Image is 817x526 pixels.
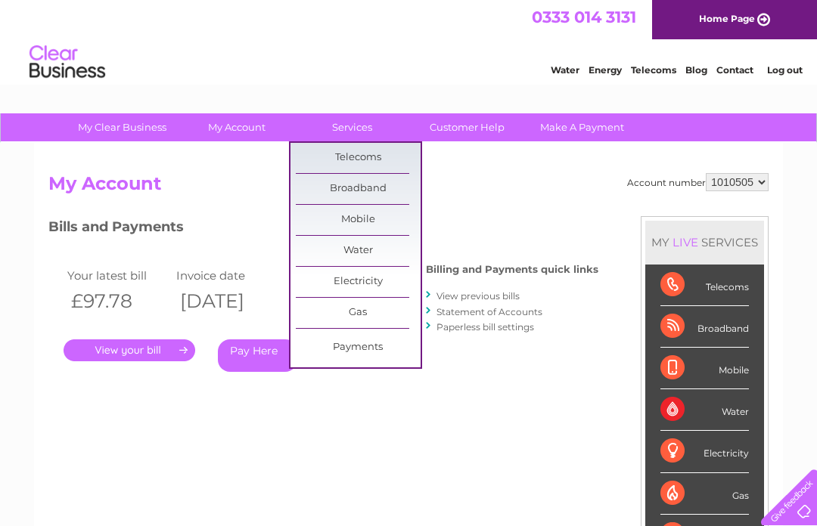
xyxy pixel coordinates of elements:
[627,173,769,191] div: Account number
[685,64,707,76] a: Blog
[52,8,767,73] div: Clear Business is a trading name of Verastar Limited (registered in [GEOGRAPHIC_DATA] No. 3667643...
[716,64,753,76] a: Contact
[218,339,297,372] a: Pay Here
[645,221,764,264] div: MY SERVICES
[660,473,749,515] div: Gas
[175,113,300,141] a: My Account
[296,333,421,363] a: Payments
[172,286,281,317] th: [DATE]
[290,113,415,141] a: Services
[29,39,106,85] img: logo.png
[589,64,622,76] a: Energy
[436,306,542,317] a: Statement of Accounts
[660,265,749,306] div: Telecoms
[296,236,421,266] a: Water
[64,286,172,317] th: £97.78
[631,64,676,76] a: Telecoms
[660,431,749,472] div: Electricity
[405,113,530,141] a: Customer Help
[532,8,636,26] a: 0333 014 3131
[767,64,803,76] a: Log out
[60,113,185,141] a: My Clear Business
[660,348,749,389] div: Mobile
[48,173,769,202] h2: My Account
[426,264,598,275] h4: Billing and Payments quick links
[64,339,195,361] a: .
[669,235,701,249] div: LIVE
[172,265,281,286] td: Invoice date
[520,113,645,141] a: Make A Payment
[436,290,520,302] a: View previous bills
[296,174,421,204] a: Broadband
[551,64,579,76] a: Water
[64,265,172,286] td: Your latest bill
[296,298,421,328] a: Gas
[296,205,421,235] a: Mobile
[48,216,598,243] h3: Bills and Payments
[660,306,749,348] div: Broadband
[436,321,534,333] a: Paperless bill settings
[296,267,421,297] a: Electricity
[296,143,421,173] a: Telecoms
[660,389,749,431] div: Water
